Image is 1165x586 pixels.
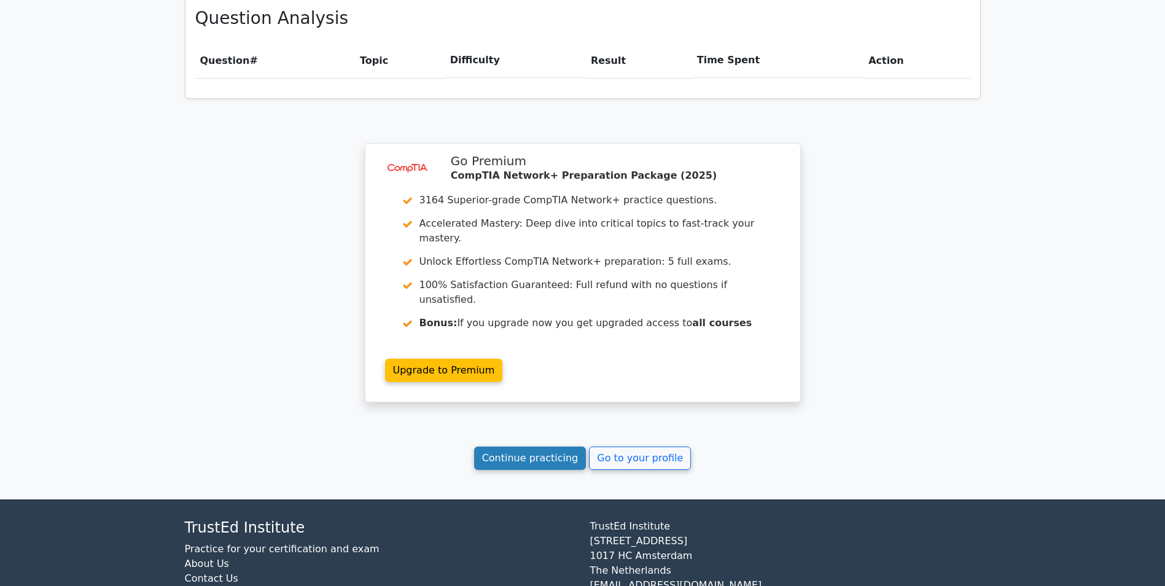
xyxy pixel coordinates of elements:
a: About Us [185,558,229,569]
a: Continue practicing [474,447,586,470]
a: Practice for your certification and exam [185,543,380,555]
th: Difficulty [445,43,586,78]
th: Time Spent [692,43,863,78]
a: Upgrade to Premium [385,359,503,382]
th: # [195,43,355,78]
th: Topic [355,43,445,78]
a: Contact Us [185,572,238,584]
h3: Question Analysis [195,8,970,29]
th: Result [586,43,692,78]
h4: TrustEd Institute [185,519,575,537]
span: Question [200,55,250,66]
th: Action [863,43,970,78]
a: Go to your profile [589,447,691,470]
